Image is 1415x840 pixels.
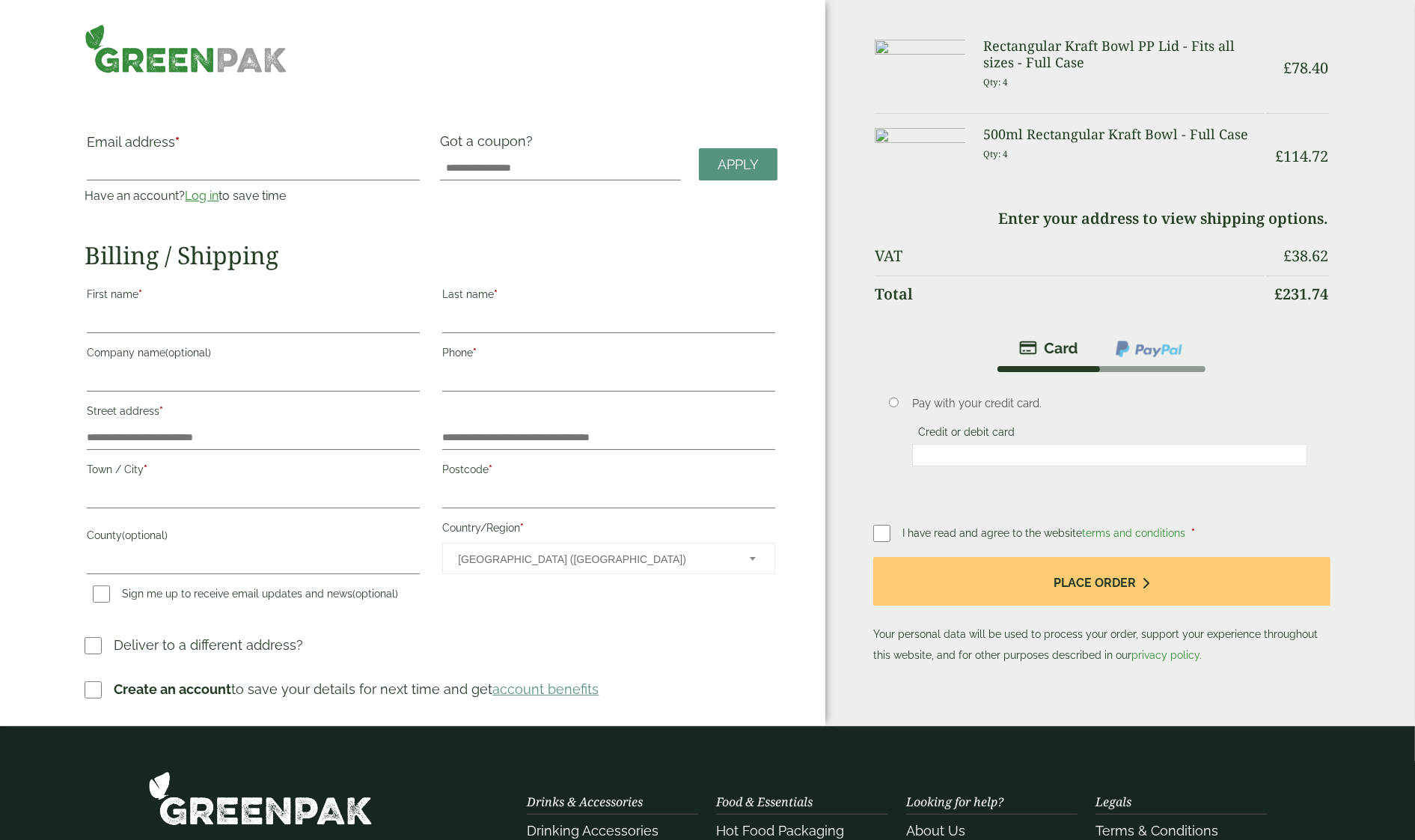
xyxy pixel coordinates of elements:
label: Town / City [87,459,420,484]
span: (optional) [165,347,211,359]
label: First name [87,284,420,309]
abbr: required [494,288,498,300]
span: Apply [718,156,759,173]
p: Deliver to a different address? [114,635,303,655]
abbr: required [1191,527,1195,539]
label: Email address [87,136,420,156]
iframe: Secure payment input frame [917,448,1303,462]
abbr: required [138,288,142,300]
a: Log in [185,189,218,203]
span: £ [1276,146,1284,166]
label: Last name [442,284,775,309]
a: About Us [906,823,965,839]
abbr: required [144,463,147,475]
label: County [87,525,420,550]
h2: Billing / Shipping [85,241,777,270]
span: £ [1284,58,1292,78]
a: terms and conditions [1082,527,1185,539]
label: Country/Region [442,517,775,543]
a: account benefits [492,681,599,697]
bdi: 231.74 [1275,284,1329,304]
bdi: 38.62 [1284,246,1329,266]
bdi: 114.72 [1276,146,1329,166]
label: Credit or debit card [912,426,1021,442]
abbr: required [473,347,477,359]
a: privacy policy [1131,649,1199,661]
a: Drinking Accessories [527,823,658,839]
button: Place order [873,557,1330,606]
a: Terms & Conditions [1095,823,1218,839]
small: Qty: 4 [983,76,1008,88]
span: I have read and agree to the website [902,527,1188,539]
span: United Kingdom (UK) [458,544,730,575]
h3: Rectangular Kraft Bowl PP Lid - Fits all sizes - Full Case [983,38,1264,70]
img: GreenPak Supplies [148,771,373,826]
abbr: required [175,134,180,150]
abbr: required [489,463,492,475]
label: Phone [442,342,775,368]
img: stripe.png [1019,339,1078,357]
span: (optional) [352,588,398,600]
label: Company name [87,342,420,368]
label: Sign me up to receive email updates and news [87,588,404,604]
input: Sign me up to receive email updates and news(optional) [93,585,110,603]
small: Qty: 4 [983,148,1008,159]
p: Your personal data will be used to process your order, support your experience throughout this we... [873,557,1330,666]
label: Street address [87,401,420,426]
a: Apply [699,148,777,180]
img: GreenPak Supplies [85,24,287,73]
span: (optional) [122,529,168,541]
th: VAT [875,238,1264,274]
td: Enter your address to view shipping options. [875,201,1328,237]
span: Country/Region [442,543,775,574]
abbr: required [520,522,524,534]
span: £ [1284,246,1292,266]
h3: 500ml Rectangular Kraft Bowl - Full Case [983,127,1264,143]
p: Have an account? to save time [85,187,422,205]
strong: Create an account [114,681,231,697]
img: ppcp-gateway.png [1114,339,1184,359]
label: Got a coupon? [440,133,539,156]
th: Total [875,276,1264,312]
label: Postcode [442,459,775,484]
p: Pay with your credit card. [912,395,1307,412]
p: to save your details for next time and get [114,679,599,699]
a: Hot Food Packaging [716,823,844,839]
span: £ [1275,284,1283,304]
bdi: 78.40 [1284,58,1329,78]
abbr: required [159,405,163,417]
